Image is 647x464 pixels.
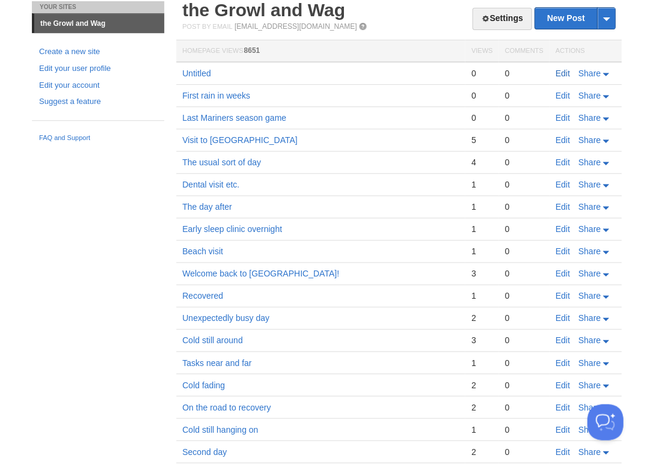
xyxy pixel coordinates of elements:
a: Tasks near and far [182,358,251,367]
div: 0 [471,90,492,101]
span: Share [578,291,600,301]
div: 1 [471,290,492,301]
div: 1 [471,357,492,368]
span: Share [578,91,600,100]
a: First rain in weeks [182,91,250,100]
a: Visit to [GEOGRAPHIC_DATA] [182,135,297,145]
div: 5 [471,135,492,145]
div: 0 [504,135,543,145]
a: Edit [555,224,569,234]
span: Share [578,180,600,189]
a: The usual sort of day [182,157,261,167]
div: 0 [504,90,543,101]
th: Comments [498,40,549,63]
th: Views [465,40,498,63]
div: 0 [504,201,543,212]
a: Untitled [182,69,210,78]
a: Suggest a feature [39,96,157,108]
a: Edit your account [39,79,157,92]
a: Cold fading [182,380,225,389]
div: 1 [471,201,492,212]
div: 0 [504,268,543,279]
a: Edit [555,424,569,434]
span: Share [578,313,600,323]
div: 0 [504,379,543,390]
div: 2 [471,379,492,390]
span: Post by Email [182,23,232,30]
a: Edit [555,335,569,345]
div: 1 [471,424,492,435]
span: Share [578,246,600,256]
span: 8651 [244,46,260,55]
div: 0 [504,335,543,346]
a: Edit [555,380,569,389]
span: Share [578,269,600,278]
div: 0 [504,224,543,234]
a: Welcome back to [GEOGRAPHIC_DATA]! [182,269,339,278]
a: Cold still hanging on [182,424,258,434]
a: Edit [555,135,569,145]
div: 0 [504,179,543,190]
a: Last Mariners season game [182,113,286,123]
div: 1 [471,179,492,190]
a: New Post [535,8,615,29]
div: 0 [504,112,543,123]
span: Share [578,380,600,389]
a: Edit [555,113,569,123]
iframe: Help Scout Beacon - Open [587,404,623,440]
span: Share [578,202,600,212]
div: 2 [471,313,492,323]
a: Edit [555,69,569,78]
a: Settings [472,8,532,30]
a: Edit your user profile [39,63,157,75]
a: Early sleep clinic overnight [182,224,282,234]
div: 0 [504,157,543,168]
a: Edit [555,91,569,100]
a: [EMAIL_ADDRESS][DOMAIN_NAME] [235,22,357,31]
div: 0 [504,424,543,435]
span: Share [578,358,600,367]
a: Edit [555,447,569,456]
span: Share [578,402,600,412]
a: Recovered [182,291,223,301]
div: 0 [504,401,543,412]
th: Actions [549,40,621,63]
div: 0 [504,357,543,368]
span: Share [578,224,600,234]
div: 0 [504,446,543,457]
div: 0 [471,68,492,79]
a: The day after [182,202,232,212]
a: Edit [555,291,569,301]
a: Edit [555,313,569,323]
span: Share [578,157,600,167]
div: 0 [504,313,543,323]
span: Share [578,135,600,145]
a: Beach visit [182,246,223,256]
a: Unexpectedly busy day [182,313,269,323]
a: Second day [182,447,227,456]
a: Edit [555,269,569,278]
div: 0 [504,68,543,79]
a: Dental visit etc. [182,180,239,189]
a: Create a new site [39,46,157,58]
a: Cold still around [182,335,242,345]
th: Homepage Views [176,40,465,63]
span: Share [578,424,600,434]
div: 0 [471,112,492,123]
div: 1 [471,246,492,257]
a: Edit [555,202,569,212]
div: 0 [504,290,543,301]
span: Share [578,335,600,345]
span: Share [578,447,600,456]
div: 1 [471,224,492,234]
div: 2 [471,446,492,457]
a: Edit [555,402,569,412]
a: On the road to recovery [182,402,271,412]
a: Edit [555,358,569,367]
div: 0 [504,246,543,257]
li: Your Sites [32,1,164,13]
div: 3 [471,335,492,346]
a: Edit [555,157,569,167]
a: FAQ and Support [39,133,157,144]
a: Edit [555,180,569,189]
